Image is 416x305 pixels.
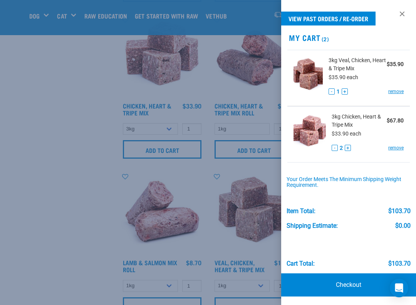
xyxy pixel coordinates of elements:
[287,176,411,189] div: Your order meets the minimum shipping weight requirement.
[340,144,343,152] span: 2
[388,260,411,267] div: $103.70
[332,145,338,151] button: -
[287,222,338,229] div: Shipping Estimate:
[329,74,358,80] span: $35.90 each
[337,88,340,96] span: 1
[342,88,348,95] button: +
[329,56,387,73] span: 3kg Veal, Chicken, Heart & Tripe Mix
[332,113,387,129] span: 3kg Chicken, Heart & Tripe Mix
[332,130,361,137] span: $33.90 each
[387,117,404,124] strong: $67.80
[387,61,404,67] strong: $35.90
[390,279,408,297] div: Open Intercom Messenger
[281,273,416,297] a: Checkout
[329,88,335,95] button: -
[281,33,416,42] h2: My Cart
[388,208,411,215] div: $103.70
[294,56,323,96] img: Veal, Chicken, Heart & Tripe Mix
[294,113,326,152] img: Chicken, Heart & Tripe Mix
[388,144,404,151] a: remove
[281,12,376,25] a: View past orders / re-order
[395,222,411,229] div: $0.00
[287,208,315,215] div: Item Total:
[388,88,404,95] a: remove
[287,260,315,267] div: Cart total:
[345,145,351,151] button: +
[320,37,329,40] span: (2)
